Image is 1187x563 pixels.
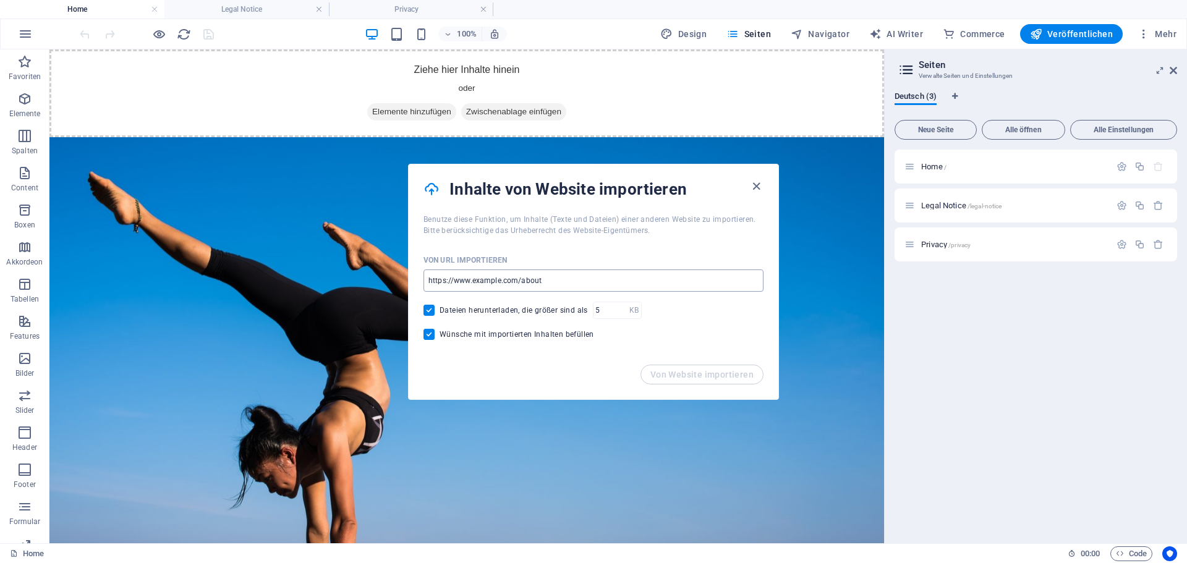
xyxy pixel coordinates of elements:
[318,54,407,71] span: Elemente hinzufügen
[1153,200,1164,211] div: Entfernen
[921,240,971,249] span: Klick, um Seite zu öffnen
[943,28,1005,40] span: Commerce
[660,28,707,40] span: Design
[440,329,594,339] span: Wünsche mit importierten Inhalten befüllen
[1162,546,1177,561] button: Usercentrics
[423,215,756,235] span: Benutze diese Funktion, um Inhalte (Texte und Dateien) einer anderen Website zu importieren. Bitt...
[329,2,493,16] h4: Privacy
[1030,28,1113,40] span: Veröffentlichen
[6,257,43,267] p: Akkordeon
[655,24,712,44] div: Design (Strg+Alt+Y)
[14,220,35,230] p: Boxen
[489,28,500,40] i: Bei Größenänderung Zoomstufe automatisch an das gewählte Gerät anpassen.
[9,517,41,527] p: Formular
[1117,200,1127,211] div: Einstellungen
[987,126,1060,133] span: Alle öffnen
[629,304,639,316] p: KB
[11,294,39,304] p: Tabellen
[1081,546,1100,561] span: 00 00
[1153,161,1164,172] div: Die Startseite kann nicht gelöscht werden
[1068,546,1100,561] h6: Session-Zeit
[895,91,1177,115] div: Sprachen-Tabs
[1117,239,1127,250] div: Einstellungen
[9,109,41,119] p: Elemente
[721,24,776,44] button: Seiten (Strg+Alt+S)
[1134,161,1145,172] div: Duplizieren
[12,146,38,156] p: Spalten
[164,2,329,16] h4: Legal Notice
[900,126,971,133] span: Neue Seite
[412,54,517,71] span: Zwischenablage einfügen
[1138,28,1176,40] span: Mehr
[457,27,477,41] h6: 100%
[1134,239,1145,250] div: Duplizieren
[1153,239,1164,250] div: Entfernen
[593,302,629,319] input: 5
[15,405,35,415] p: Slider
[440,305,588,315] span: Dateien herunterladen, die größer sind als
[968,203,1002,210] span: /legal-notice
[919,70,1152,82] h3: Verwalte Seiten und Einstellungen
[948,242,971,248] span: /privacy
[176,27,191,41] button: reload
[1089,549,1091,558] span: :
[1116,546,1147,561] span: Code
[423,269,764,292] input: https://www.example.com/about
[869,28,923,40] span: AI Writer
[895,89,937,106] span: Deutsch (3)
[791,28,849,40] span: Navigator
[921,201,1002,210] span: Legal Notice
[10,546,44,561] a: Klick, um Auswahl aufzuheben. Doppelklick öffnet Seitenverwaltung
[944,164,947,171] span: /
[151,27,166,41] button: Klicke hier, um den Vorschau-Modus zu verlassen
[423,255,507,265] p: Von URL importieren
[177,27,191,41] i: Seite neu laden
[1076,126,1172,133] span: Alle Einstellungen
[10,331,40,341] p: Features
[726,28,771,40] span: Seiten
[449,179,749,199] h4: Inhalte von Website importieren
[12,442,37,452] p: Header
[11,183,38,193] p: Content
[15,368,35,378] p: Bilder
[1117,161,1127,172] div: Einstellungen
[921,162,947,171] span: Home
[14,480,36,489] p: Footer
[1134,200,1145,211] div: Duplizieren
[9,72,41,82] p: Favoriten
[919,59,1177,70] h2: Seiten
